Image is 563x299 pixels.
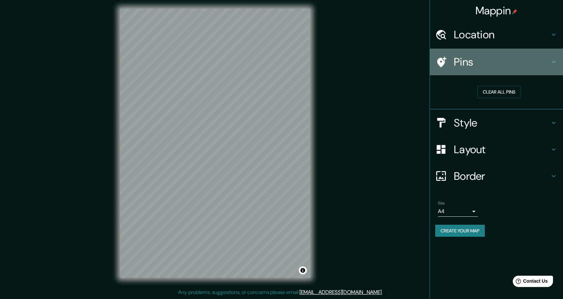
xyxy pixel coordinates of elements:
div: A4 [438,206,478,217]
button: Clear all pins [477,86,521,98]
p: Any problems, suggestions, or concerns please email . [178,288,383,296]
div: Layout [430,136,563,163]
button: Toggle attribution [299,266,307,274]
canvas: Map [120,9,310,278]
div: Pins [430,49,563,75]
button: Create your map [435,225,485,237]
div: . [384,288,385,296]
h4: Mappin [475,4,518,17]
h4: Style [454,116,550,130]
img: pin-icon.png [512,9,517,14]
h4: Location [454,28,550,41]
div: Border [430,163,563,189]
a: [EMAIL_ADDRESS][DOMAIN_NAME] [299,289,382,296]
h4: Pins [454,55,550,69]
h4: Border [454,169,550,183]
label: Size [438,200,445,206]
div: Style [430,110,563,136]
div: . [383,288,384,296]
iframe: Help widget launcher [504,273,556,292]
h4: Layout [454,143,550,156]
div: Location [430,21,563,48]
